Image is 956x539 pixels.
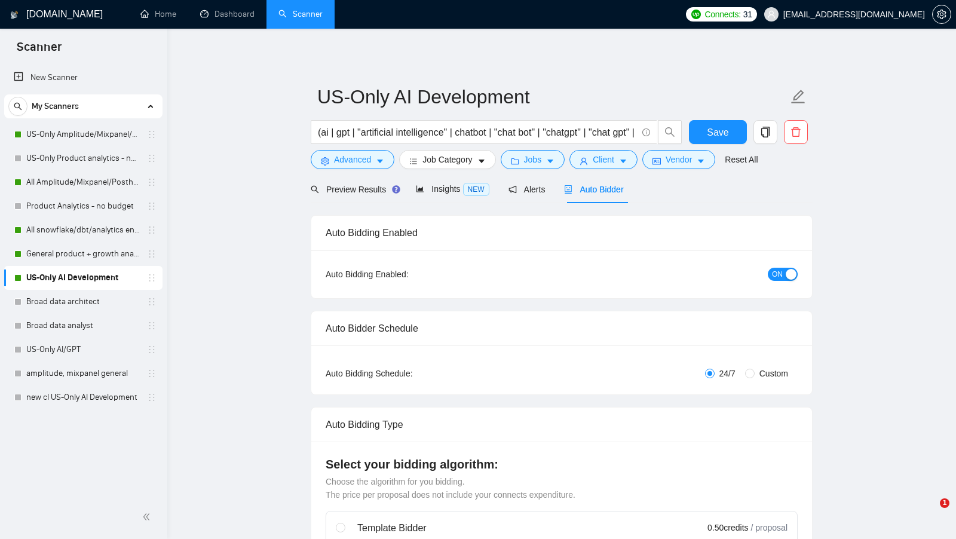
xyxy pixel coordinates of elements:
[147,201,157,211] span: holder
[147,154,157,163] span: holder
[326,367,483,380] div: Auto Bidding Schedule:
[326,268,483,281] div: Auto Bidding Enabled:
[318,125,637,140] input: Search Freelance Jobs...
[147,249,157,259] span: holder
[147,225,157,235] span: holder
[784,120,808,144] button: delete
[326,477,575,500] span: Choose the algorithm for you bidding. The price per proposal does not include your connects expen...
[147,297,157,307] span: holder
[755,367,793,380] span: Custom
[933,10,951,19] span: setting
[619,157,627,166] span: caret-down
[26,362,140,385] a: amplitude, mixpanel general
[501,150,565,169] button: folderJobscaret-down
[697,157,705,166] span: caret-down
[658,127,681,137] span: search
[508,185,517,194] span: notification
[26,194,140,218] a: Product Analytics - no budget
[546,157,554,166] span: caret-down
[754,127,777,137] span: copy
[652,157,661,166] span: idcard
[751,522,788,534] span: / proposal
[334,153,371,166] span: Advanced
[691,10,701,19] img: upwork-logo.png
[26,314,140,338] a: Broad data analyst
[416,184,489,194] span: Insights
[26,218,140,242] a: All snowflake/dbt/analytics engineer
[26,146,140,170] a: US-Only Product analytics - no budget
[8,97,27,116] button: search
[932,5,951,24] button: setting
[26,290,140,314] a: Broad data architect
[915,498,944,527] iframe: Intercom live chat
[580,157,588,166] span: user
[524,153,542,166] span: Jobs
[4,94,163,409] li: My Scanners
[147,177,157,187] span: holder
[399,150,495,169] button: barsJob Categorycaret-down
[743,8,752,21] span: 31
[7,38,71,63] span: Scanner
[311,185,319,194] span: search
[317,82,788,112] input: Scanner name...
[569,150,638,169] button: userClientcaret-down
[593,153,614,166] span: Client
[416,185,424,193] span: area-chart
[409,157,418,166] span: bars
[26,266,140,290] a: US-Only AI Development
[790,89,806,105] span: edit
[147,321,157,330] span: holder
[785,127,807,137] span: delete
[200,9,255,19] a: dashboardDashboard
[772,268,783,281] span: ON
[725,153,758,166] a: Reset All
[707,125,728,140] span: Save
[142,511,154,523] span: double-left
[26,338,140,362] a: US-Only AI/GPT
[463,183,489,196] span: NEW
[32,94,79,118] span: My Scanners
[26,385,140,409] a: new cl US-Only AI Development
[147,273,157,283] span: holder
[715,367,740,380] span: 24/7
[932,10,951,19] a: setting
[326,456,798,473] h4: Select your bidding algorithm:
[564,185,623,194] span: Auto Bidder
[326,408,798,442] div: Auto Bidding Type
[357,521,635,535] div: Template Bidder
[326,311,798,345] div: Auto Bidder Schedule
[707,521,748,534] span: 0.50 credits
[321,157,329,166] span: setting
[658,120,682,144] button: search
[642,128,650,136] span: info-circle
[278,9,323,19] a: searchScanner
[422,153,472,166] span: Job Category
[376,157,384,166] span: caret-down
[326,216,798,250] div: Auto Bidding Enabled
[147,369,157,378] span: holder
[940,498,949,508] span: 1
[4,66,163,90] li: New Scanner
[147,345,157,354] span: holder
[511,157,519,166] span: folder
[666,153,692,166] span: Vendor
[26,242,140,266] a: General product + growth analytics
[147,393,157,402] span: holder
[140,9,176,19] a: homeHome
[508,185,546,194] span: Alerts
[10,5,19,24] img: logo
[26,122,140,146] a: US-Only Amplitude/Mixpanel/Posthog Product Analytics
[14,66,153,90] a: New Scanner
[311,150,394,169] button: settingAdvancedcaret-down
[564,185,572,194] span: robot
[753,120,777,144] button: copy
[147,130,157,139] span: holder
[767,10,776,19] span: user
[642,150,715,169] button: idcardVendorcaret-down
[704,8,740,21] span: Connects:
[9,102,27,111] span: search
[26,170,140,194] a: All Amplitude/Mixpanel/Posthog Product Analytics
[391,184,402,195] div: Tooltip anchor
[689,120,747,144] button: Save
[311,185,397,194] span: Preview Results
